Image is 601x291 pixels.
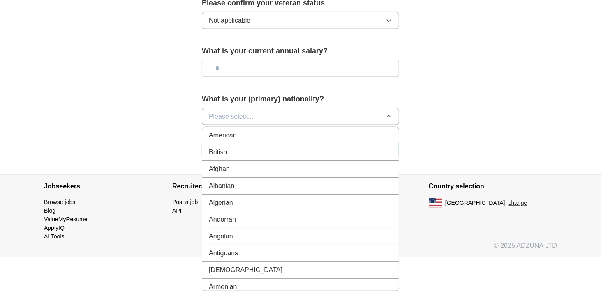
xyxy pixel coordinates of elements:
span: American [209,131,237,140]
span: Afghan [209,164,230,174]
a: API [172,207,182,214]
a: AI Tools [44,233,65,240]
a: Browse jobs [44,199,75,205]
a: Blog [44,207,55,214]
span: Angolan [209,231,233,241]
a: ApplyIQ [44,225,65,231]
span: Algerian [209,198,233,208]
span: Andorran [209,215,236,225]
span: Please select... [209,112,254,121]
label: What is your (primary) nationality? [202,94,399,105]
span: [DEMOGRAPHIC_DATA] [209,265,282,275]
button: Please select... [202,108,399,125]
a: Post a job [172,199,198,205]
span: Albanian [209,181,234,191]
span: [GEOGRAPHIC_DATA] [445,199,505,207]
img: US flag [429,198,442,208]
span: Antiguans [209,248,238,258]
span: Not applicable [209,16,250,25]
button: change [509,199,527,207]
h4: Country selection [429,175,557,198]
span: British [209,147,227,157]
a: ValueMyResume [44,216,88,222]
button: Not applicable [202,12,399,29]
label: What is your current annual salary? [202,46,399,57]
div: © 2025 ADZUNA LTD [37,241,564,257]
